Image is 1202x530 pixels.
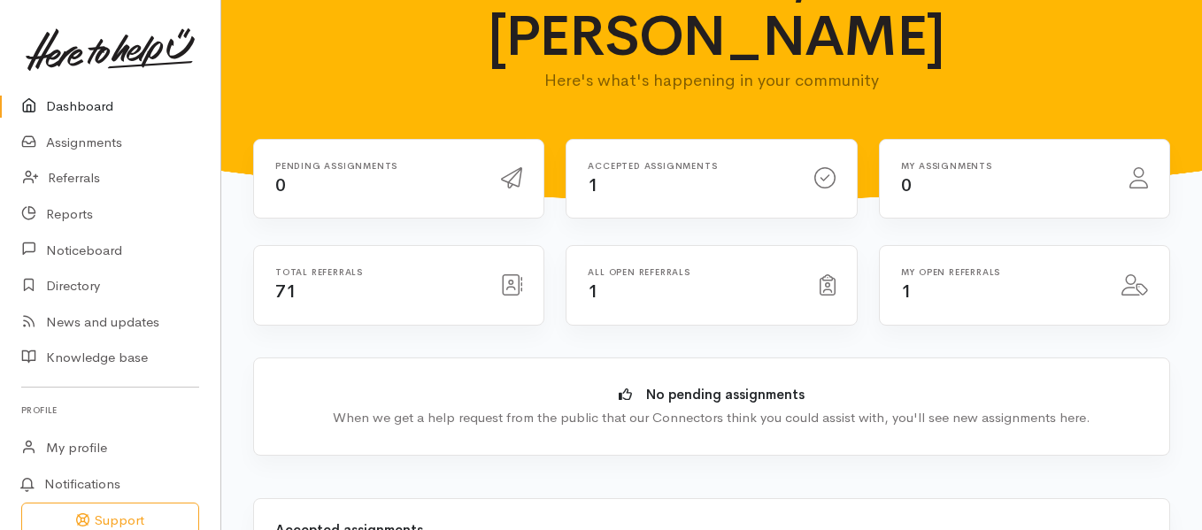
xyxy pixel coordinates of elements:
[275,267,480,277] h6: Total referrals
[281,408,1143,428] div: When we get a help request from the public that our Connectors think you could assist with, you'l...
[275,174,286,196] span: 0
[588,174,598,196] span: 1
[646,386,805,403] b: No pending assignments
[275,280,296,303] span: 71
[588,267,797,277] h6: All open referrals
[901,280,912,303] span: 1
[275,161,480,171] h6: Pending assignments
[901,174,912,196] span: 0
[901,267,1100,277] h6: My open referrals
[588,280,598,303] span: 1
[901,161,1108,171] h6: My assignments
[488,68,936,93] p: Here's what's happening in your community
[588,161,792,171] h6: Accepted assignments
[21,398,199,422] h6: Profile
